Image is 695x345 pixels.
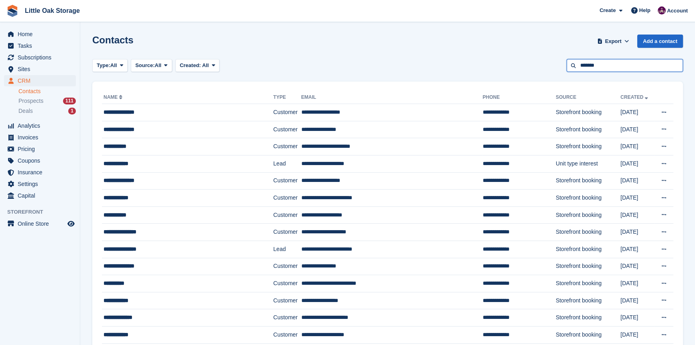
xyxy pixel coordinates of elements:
[4,29,76,40] a: menu
[273,275,301,292] td: Customer
[620,309,654,327] td: [DATE]
[620,155,654,172] td: [DATE]
[620,206,654,224] td: [DATE]
[667,7,688,15] span: Account
[620,258,654,275] td: [DATE]
[18,143,66,155] span: Pricing
[18,52,66,63] span: Subscriptions
[556,275,620,292] td: Storefront booking
[273,172,301,190] td: Customer
[180,62,201,68] span: Created:
[92,59,128,72] button: Type: All
[131,59,172,72] button: Source: All
[620,190,654,207] td: [DATE]
[556,91,620,104] th: Source
[18,167,66,178] span: Insurance
[18,155,66,166] span: Coupons
[110,61,117,69] span: All
[18,29,66,40] span: Home
[4,132,76,143] a: menu
[4,178,76,190] a: menu
[273,309,301,327] td: Customer
[639,6,650,14] span: Help
[620,172,654,190] td: [DATE]
[4,143,76,155] a: menu
[556,155,620,172] td: Unit type interest
[556,292,620,309] td: Storefront booking
[605,37,622,45] span: Export
[620,241,654,258] td: [DATE]
[66,219,76,229] a: Preview store
[18,40,66,51] span: Tasks
[273,224,301,241] td: Customer
[556,138,620,155] td: Storefront booking
[273,155,301,172] td: Lead
[483,91,556,104] th: Phone
[4,75,76,86] a: menu
[175,59,219,72] button: Created: All
[18,63,66,75] span: Sites
[273,206,301,224] td: Customer
[18,178,66,190] span: Settings
[595,35,631,48] button: Export
[92,35,134,45] h1: Contacts
[63,98,76,104] div: 111
[273,241,301,258] td: Lead
[4,120,76,131] a: menu
[556,309,620,327] td: Storefront booking
[273,258,301,275] td: Customer
[637,35,683,48] a: Add a contact
[18,107,33,115] span: Deals
[4,155,76,166] a: menu
[104,94,124,100] a: Name
[620,275,654,292] td: [DATE]
[18,75,66,86] span: CRM
[273,121,301,138] td: Customer
[18,218,66,229] span: Online Store
[556,190,620,207] td: Storefront booking
[620,138,654,155] td: [DATE]
[273,91,301,104] th: Type
[4,218,76,229] a: menu
[202,62,209,68] span: All
[273,292,301,309] td: Customer
[658,6,666,14] img: Morgen Aujla
[18,190,66,201] span: Capital
[155,61,162,69] span: All
[18,107,76,115] a: Deals 1
[18,97,76,105] a: Prospects 111
[556,121,620,138] td: Storefront booking
[556,172,620,190] td: Storefront booking
[556,326,620,343] td: Storefront booking
[620,94,650,100] a: Created
[620,121,654,138] td: [DATE]
[620,326,654,343] td: [DATE]
[6,5,18,17] img: stora-icon-8386f47178a22dfd0bd8f6a31ec36ba5ce8667c1dd55bd0f319d3a0aa187defe.svg
[620,104,654,121] td: [DATE]
[556,224,620,241] td: Storefront booking
[4,40,76,51] a: menu
[620,292,654,309] td: [DATE]
[620,224,654,241] td: [DATE]
[18,132,66,143] span: Invoices
[4,52,76,63] a: menu
[97,61,110,69] span: Type:
[273,104,301,121] td: Customer
[599,6,616,14] span: Create
[4,167,76,178] a: menu
[18,120,66,131] span: Analytics
[68,108,76,114] div: 1
[4,190,76,201] a: menu
[273,326,301,343] td: Customer
[273,190,301,207] td: Customer
[556,241,620,258] td: Storefront booking
[7,208,80,216] span: Storefront
[301,91,483,104] th: Email
[556,104,620,121] td: Storefront booking
[18,97,43,105] span: Prospects
[22,4,83,17] a: Little Oak Storage
[273,138,301,155] td: Customer
[18,88,76,95] a: Contacts
[4,63,76,75] a: menu
[556,206,620,224] td: Storefront booking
